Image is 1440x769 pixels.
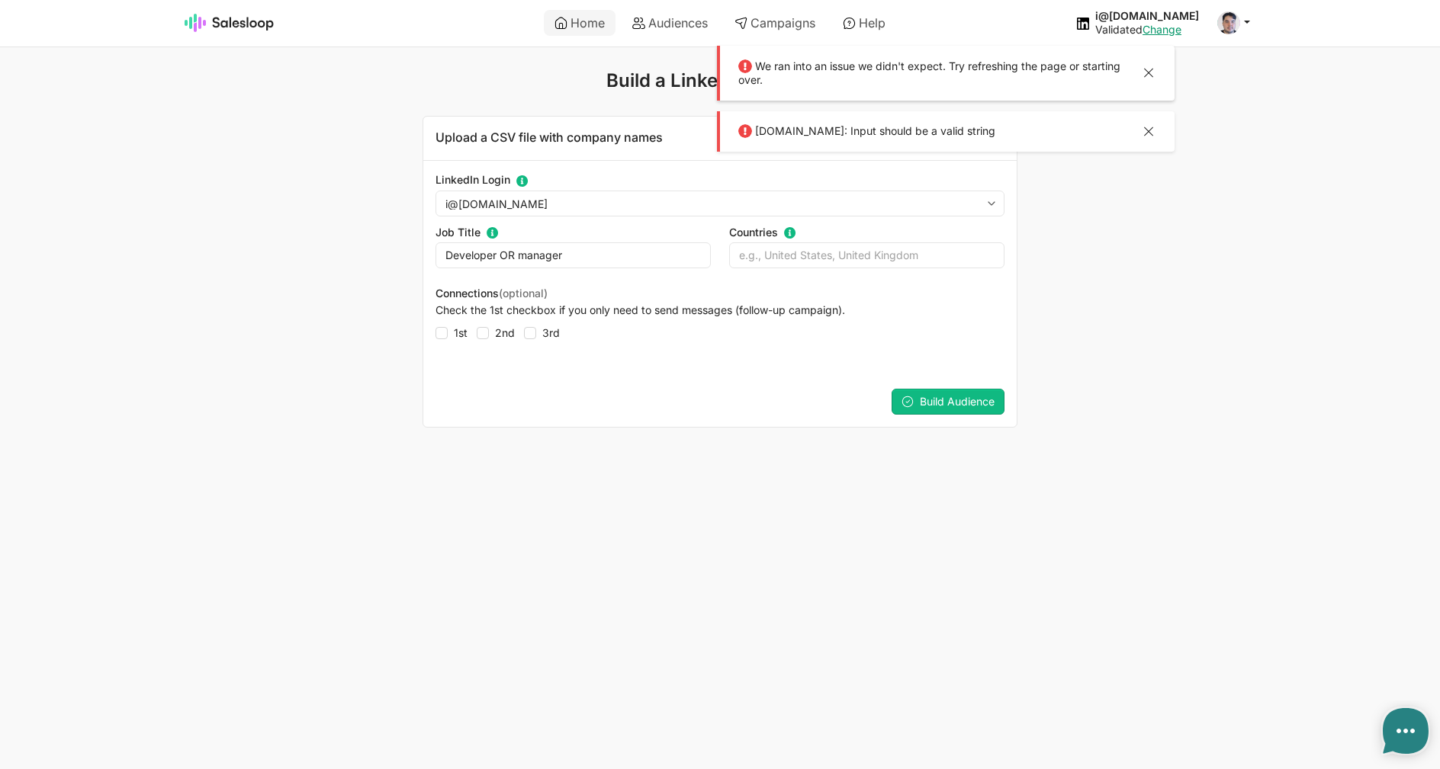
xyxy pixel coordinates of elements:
label: LinkedIn Login [436,173,1004,190]
p: Connections [436,287,1004,300]
span: (optional) [499,287,548,300]
input: e.g., United States, United Kingdom [729,242,1004,268]
a: Help [832,10,896,36]
a: Change [1143,23,1181,36]
input: e.g., Marketing Manager OR "VP of Sales" [436,242,711,268]
a: Audiences [622,10,718,36]
div: Validated [1095,23,1199,37]
label: Countries [729,226,1004,242]
label: 1st [436,323,477,343]
img: Salesloop [185,14,275,32]
button: Build Audience [892,389,1004,415]
p: [DOMAIN_NAME]: Input should be a valid string [738,124,1138,138]
p: We ran into an issue we didn't expect. Try refreshing the page or starting over. [738,59,1138,87]
label: Job Title [436,226,711,242]
p: Check the 1st checkbox if you only need to send messages (follow-up campaign). [436,303,1004,317]
span: Build Audience [920,395,995,408]
div: i@[DOMAIN_NAME] [1095,9,1199,23]
label: 2nd [477,323,524,343]
label: 3rd [524,323,569,343]
a: Campaigns [724,10,826,36]
div: Upload a CSV file with company names [436,131,1004,145]
h1: Build a LinkedIn Audience [300,70,1140,91]
a: Home [544,10,616,36]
